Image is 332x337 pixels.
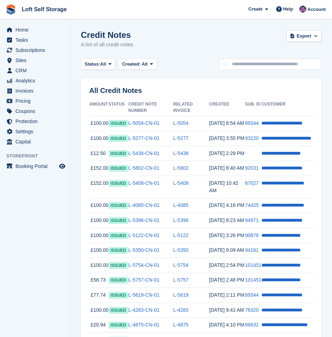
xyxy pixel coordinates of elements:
span: All [100,61,106,68]
span: Account [307,6,326,13]
a: L-4875-CN-01 [128,322,160,328]
a: 86632 [245,322,259,328]
th: Customer [261,99,313,116]
time: 2025-08-21 13:48:35 UTC [209,277,244,283]
button: Export [286,30,321,42]
a: L-5754 [173,262,189,268]
a: menu [4,35,66,45]
a: L-5122-CN-01 [128,232,160,238]
time: 2025-08-21 13:54:29 UTC [209,262,244,268]
span: Export [297,33,311,40]
a: 76320 [245,307,259,313]
a: L-5802 [173,165,189,171]
a: 89344 [245,292,259,298]
th: Amount [89,99,109,116]
th: Credit Note Number [128,99,173,116]
span: issued [109,232,129,239]
a: menu [4,55,66,65]
span: Home [15,25,58,35]
td: £100.00 [89,258,109,273]
a: L-5277-CN-01 [128,135,160,141]
th: Created [209,99,245,116]
a: L-5396-CN-01 [128,217,160,223]
a: 101451 [245,277,261,283]
time: 2025-08-14 13:11:46 UTC [209,292,244,298]
a: 101451 [245,262,261,268]
a: L-5438-CN-01 [128,150,160,156]
a: 89344 [245,120,259,126]
td: £100.00 [89,116,109,131]
a: L-4875 [173,322,189,328]
a: L-5619-CN-01 [128,292,160,298]
a: L-5757-CN-01 [128,277,160,283]
span: Sites [15,55,58,65]
a: L-5054 [173,120,189,126]
a: menu [4,96,66,106]
span: issued [109,202,129,209]
a: 94181 [245,247,259,253]
a: L-5408 [173,180,189,186]
a: 92031 [245,165,259,171]
td: £100.00 [89,213,109,228]
span: Subscriptions [15,45,58,55]
a: menu [4,76,66,86]
a: 74425 [245,202,259,208]
button: Created: All [118,59,157,70]
a: L-5619 [173,292,189,298]
button: Status: All [81,59,115,70]
a: menu [4,66,66,75]
a: menu [4,86,66,96]
time: 2025-09-19 14:55:45 UTC [209,135,244,141]
span: Analytics [15,76,58,86]
a: 90876 [245,232,259,238]
span: Create [248,6,262,13]
a: menu [4,161,66,171]
a: menu [4,106,66,116]
span: Invoices [15,86,58,96]
td: £77.74 [89,288,109,303]
a: L-5757 [173,277,189,283]
span: Capital [15,137,58,147]
a: menu [4,45,66,55]
h2: All Credit Notes [89,87,313,95]
time: 2025-09-09 15:16:58 UTC [209,202,244,208]
time: 2025-08-28 14:26:09 UTC [209,232,244,238]
a: menu [4,116,66,126]
a: L-5054-CN-01 [128,120,160,126]
span: Settings [15,127,58,136]
a: L-5122 [173,232,189,238]
td: £20.94 [89,318,109,333]
td: £100.00 [89,228,109,243]
a: L-5802-CN-01 [128,165,160,171]
time: 2025-08-14 08:41:19 UTC [209,307,244,313]
td: £12.50 [89,146,109,161]
span: issued [109,247,129,254]
a: menu [4,127,66,136]
span: Tasks [15,35,58,45]
span: issued [109,292,129,299]
span: Pricing [15,96,58,106]
span: issued [109,180,129,187]
time: 2025-09-26 07:54:34 UTC [209,120,244,126]
h1: Credit Notes [81,30,133,40]
span: Status: [85,61,100,68]
a: L-5350-CN-01 [128,247,160,253]
time: 2025-08-27 08:09:21 UTC [209,247,244,253]
time: 2025-09-15 09:42:47 UTC [209,180,238,193]
span: issued [109,217,129,224]
span: Protection [15,116,58,126]
img: stora-icon-8386f47178a22dfd0bd8f6a31ec36ba5ce8667c1dd55bd0f319d3a0aa187defe.svg [6,4,16,15]
a: L-4283-CN-01 [128,307,160,313]
span: issued [109,135,129,142]
a: L-5396 [173,217,189,223]
a: L-5438 [173,150,189,156]
span: Help [283,6,293,13]
th: Status [109,99,129,116]
td: £100.00 [89,243,109,258]
a: menu [4,25,66,35]
a: Loft Self Storage [19,4,70,15]
a: L-4085 [173,202,189,208]
time: 2025-09-01 07:23:07 UTC [209,217,244,223]
span: issued [109,277,129,284]
span: issued [109,165,129,172]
